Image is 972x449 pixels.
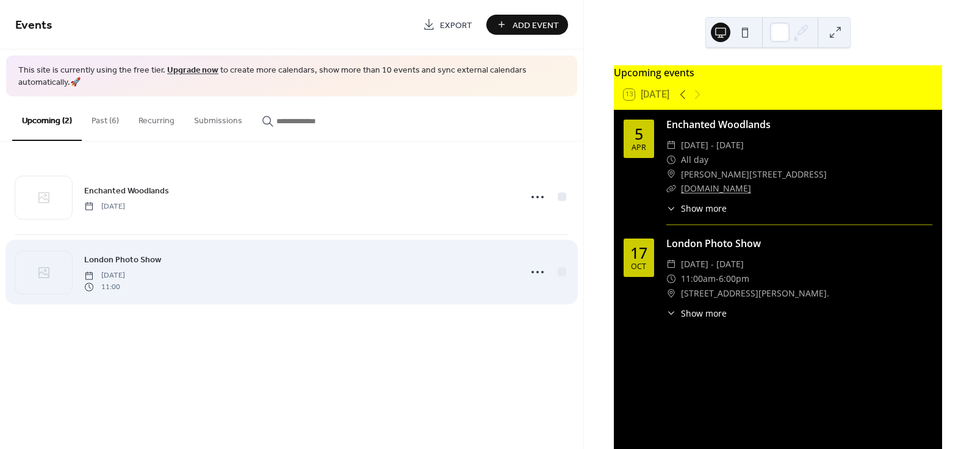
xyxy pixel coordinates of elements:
button: Upcoming (2) [12,96,82,141]
span: Export [440,19,472,32]
button: Add Event [486,15,568,35]
div: ​ [666,286,676,301]
div: ​ [666,181,676,196]
a: [DOMAIN_NAME] [681,182,751,194]
span: - [716,271,719,286]
a: London Photo Show [84,253,161,267]
span: London Photo Show [84,254,161,267]
div: ​ [666,138,676,153]
div: ​ [666,202,676,215]
button: Recurring [129,96,184,140]
div: London Photo Show [666,236,932,251]
a: Upgrade now [167,62,218,79]
button: ​Show more [666,202,727,215]
span: Show more [681,307,727,320]
span: [DATE] [84,201,125,212]
div: ​ [666,307,676,320]
button: Submissions [184,96,252,140]
span: [DATE] - [DATE] [681,257,744,271]
div: Apr [632,144,646,152]
div: ​ [666,153,676,167]
button: ​Show more [666,307,727,320]
a: Enchanted Woodlands [666,118,771,131]
div: 17 [630,245,647,260]
div: ​ [666,271,676,286]
span: All day [681,153,708,167]
a: Export [414,15,481,35]
span: [DATE] - [DATE] [681,138,744,153]
button: Past (6) [82,96,129,140]
div: 5 [635,126,643,142]
span: 11:00 [84,281,125,292]
a: Enchanted Woodlands [84,184,169,198]
span: Show more [681,202,727,215]
span: [PERSON_NAME][STREET_ADDRESS] [681,167,827,182]
span: Events [15,13,52,37]
span: 11:00am [681,271,716,286]
span: This site is currently using the free tier. to create more calendars, show more than 10 events an... [18,65,565,88]
div: Upcoming events [614,65,942,80]
div: ​ [666,167,676,182]
span: Enchanted Woodlands [84,184,169,197]
div: ​ [666,257,676,271]
span: Add Event [513,19,559,32]
span: 6:00pm [719,271,749,286]
span: [STREET_ADDRESS][PERSON_NAME]. [681,286,829,301]
span: [DATE] [84,270,125,281]
div: Oct [631,263,646,271]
